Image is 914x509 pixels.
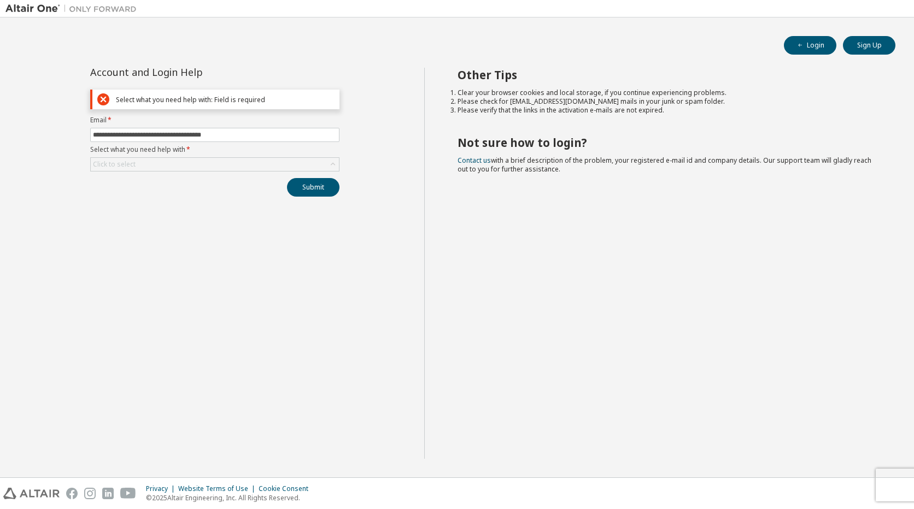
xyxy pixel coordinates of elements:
div: Cookie Consent [259,484,315,493]
div: Account and Login Help [90,68,290,76]
img: instagram.svg [84,488,96,499]
li: Clear your browser cookies and local storage, if you continue experiencing problems. [458,88,876,97]
button: Sign Up [843,36,895,55]
img: altair_logo.svg [3,488,60,499]
img: linkedin.svg [102,488,114,499]
div: Privacy [146,484,178,493]
p: © 2025 Altair Engineering, Inc. All Rights Reserved. [146,493,315,502]
img: Altair One [5,3,142,14]
h2: Not sure how to login? [458,135,876,150]
div: Click to select [91,158,339,171]
img: facebook.svg [66,488,78,499]
label: Select what you need help with [90,145,339,154]
button: Login [784,36,836,55]
li: Please check for [EMAIL_ADDRESS][DOMAIN_NAME] mails in your junk or spam folder. [458,97,876,106]
div: Website Terms of Use [178,484,259,493]
a: Contact us [458,156,491,165]
button: Submit [287,178,339,197]
img: youtube.svg [120,488,136,499]
li: Please verify that the links in the activation e-mails are not expired. [458,106,876,115]
label: Email [90,116,339,125]
div: Click to select [93,160,136,169]
span: with a brief description of the problem, your registered e-mail id and company details. Our suppo... [458,156,871,174]
div: Select what you need help with: Field is required [116,96,335,104]
h2: Other Tips [458,68,876,82]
